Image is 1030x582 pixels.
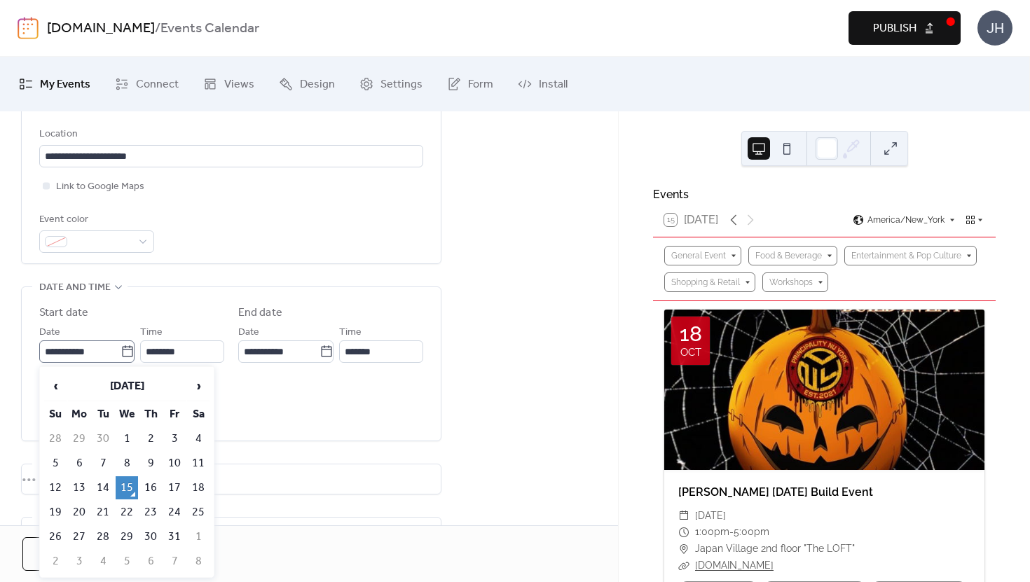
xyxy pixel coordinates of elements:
[140,324,163,341] span: Time
[68,403,90,426] th: Mo
[22,464,441,494] div: •••
[68,550,90,573] td: 3
[678,508,689,525] div: ​
[92,550,114,573] td: 4
[39,324,60,341] span: Date
[44,525,67,548] td: 26
[193,62,265,106] a: Views
[695,560,774,571] a: [DOMAIN_NAME]
[116,403,138,426] th: We
[238,305,282,321] div: End date
[238,324,259,341] span: Date
[139,501,162,524] td: 23
[163,525,186,548] td: 31
[163,476,186,499] td: 17
[44,476,67,499] td: 12
[68,371,186,401] th: [DATE]
[116,501,138,524] td: 22
[136,74,179,96] span: Connect
[873,20,916,37] span: Publish
[695,541,855,557] span: Japan Village 2nd floor "The LOFT"
[680,324,702,345] div: 18
[163,501,186,524] td: 24
[977,11,1012,46] div: JH
[695,508,726,525] span: [DATE]
[187,427,210,450] td: 4
[468,74,493,96] span: Form
[268,62,345,106] a: Design
[92,525,114,548] td: 28
[44,501,67,524] td: 19
[92,452,114,475] td: 7
[539,74,568,96] span: Install
[68,476,90,499] td: 13
[160,15,259,42] b: Events Calendar
[44,403,67,426] th: Su
[187,525,210,548] td: 1
[39,305,88,321] div: Start date
[8,62,101,106] a: My Events
[139,550,162,573] td: 6
[45,372,66,400] span: ‹
[92,476,114,499] td: 14
[155,15,160,42] b: /
[187,476,210,499] td: 18
[349,62,433,106] a: Settings
[507,62,578,106] a: Install
[104,62,189,106] a: Connect
[68,452,90,475] td: 6
[68,501,90,524] td: 20
[187,501,210,524] td: 25
[92,427,114,450] td: 30
[22,537,114,571] button: Cancel
[163,403,186,426] th: Fr
[139,403,162,426] th: Th
[44,427,67,450] td: 28
[139,427,162,450] td: 2
[139,452,162,475] td: 9
[92,501,114,524] td: 21
[116,525,138,548] td: 29
[849,11,961,45] button: Publish
[678,541,689,557] div: ​
[139,476,162,499] td: 16
[680,347,701,358] div: Oct
[163,550,186,573] td: 7
[68,525,90,548] td: 27
[734,524,769,541] span: 5:00pm
[187,452,210,475] td: 11
[139,525,162,548] td: 30
[163,452,186,475] td: 10
[44,452,67,475] td: 5
[56,179,144,195] span: Link to Google Maps
[68,427,90,450] td: 29
[116,452,138,475] td: 8
[40,74,90,96] span: My Events
[187,550,210,573] td: 8
[39,126,420,143] div: Location
[44,550,67,573] td: 2
[18,17,39,39] img: logo
[678,524,689,541] div: ​
[39,279,111,296] span: Date and time
[300,74,335,96] span: Design
[188,372,209,400] span: ›
[380,74,423,96] span: Settings
[339,324,362,341] span: Time
[163,427,186,450] td: 3
[39,212,151,228] div: Event color
[678,485,873,499] a: [PERSON_NAME] [DATE] Build Event
[678,557,689,574] div: ​
[187,403,210,426] th: Sa
[437,62,504,106] a: Form
[47,15,155,42] a: [DOMAIN_NAME]
[867,216,945,224] span: America/New_York
[695,524,729,541] span: 1:00pm
[92,403,114,426] th: Tu
[729,524,734,541] span: -
[224,74,254,96] span: Views
[116,427,138,450] td: 1
[116,476,138,499] td: 15
[653,186,996,203] div: Events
